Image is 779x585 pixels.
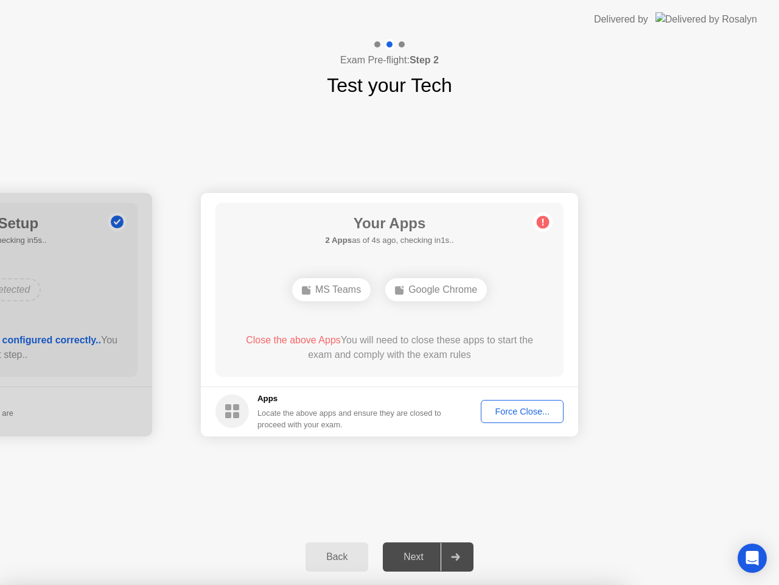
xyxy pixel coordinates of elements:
[233,333,547,362] div: You will need to close these apps to start the exam and comply with the exam rules
[325,236,352,245] b: 2 Apps
[257,393,442,405] h5: Apps
[292,278,371,301] div: MS Teams
[340,53,439,68] h4: Exam Pre-flight:
[594,12,648,27] div: Delivered by
[257,407,442,430] div: Locate the above apps and ensure they are closed to proceed with your exam.
[386,552,441,562] div: Next
[738,544,767,573] div: Open Intercom Messenger
[327,71,452,100] h1: Test your Tech
[485,407,559,416] div: Force Close...
[325,234,453,247] h5: as of 4s ago, checking in1s..
[655,12,757,26] img: Delivered by Rosalyn
[325,212,453,234] h1: Your Apps
[246,335,341,345] span: Close the above Apps
[385,278,487,301] div: Google Chrome
[309,552,365,562] div: Back
[410,55,439,65] b: Step 2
